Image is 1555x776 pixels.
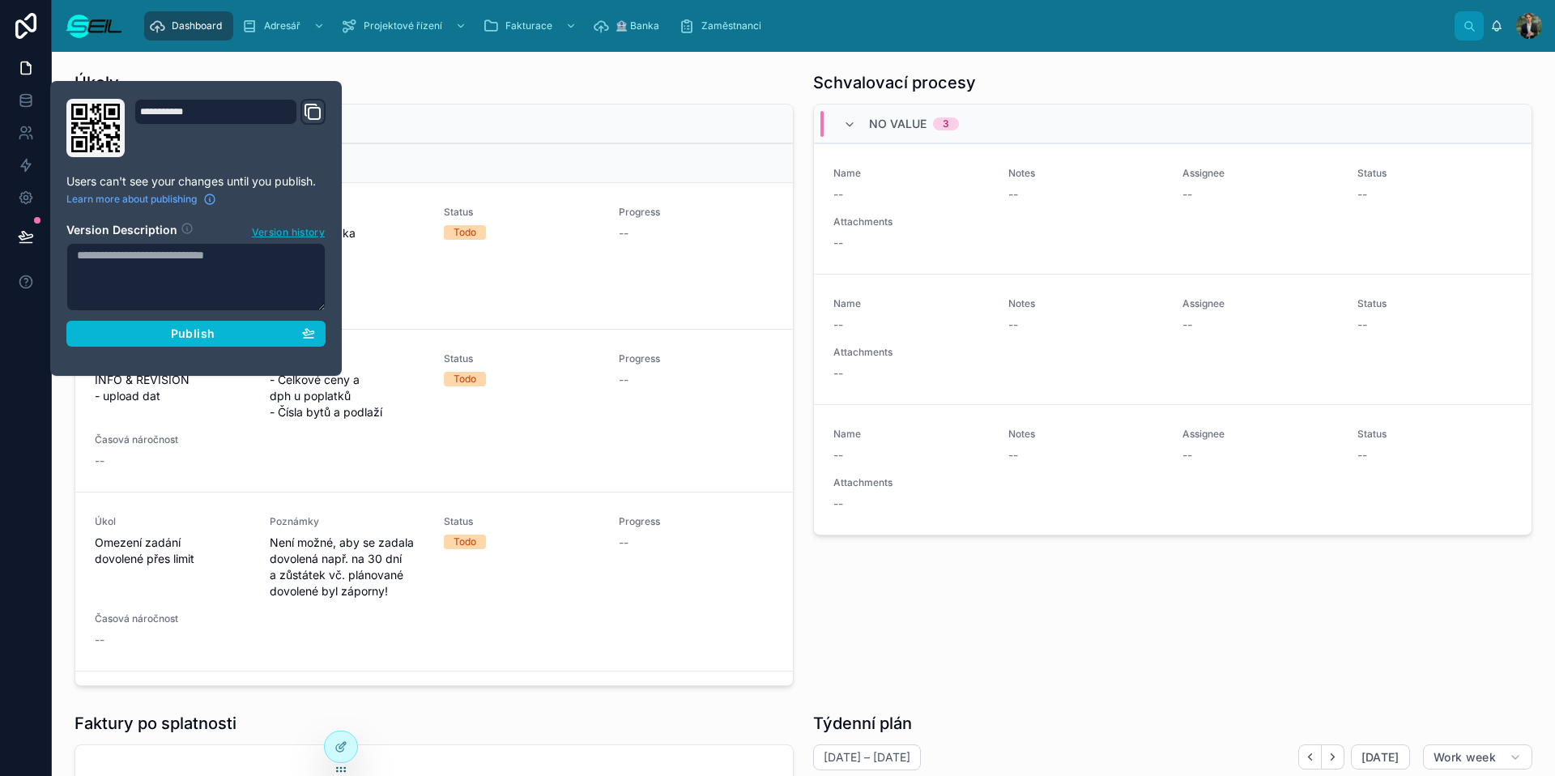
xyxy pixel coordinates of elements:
[1182,186,1192,203] span: --
[270,515,425,528] span: Poznámky
[1434,750,1496,765] span: Work week
[833,235,843,251] span: --
[1008,428,1164,441] span: Notes
[1182,167,1338,180] span: Assignee
[66,173,326,190] p: Users can't see your changes until you publish.
[270,372,425,420] span: - Celkové ceny a dph u poplatků - Čísla bytů a podlaží
[454,535,476,549] div: Todo
[1357,186,1367,203] span: --
[66,222,177,240] h2: Version Description
[444,515,599,528] span: Status
[1182,317,1192,333] span: --
[813,71,976,94] h1: Schvalovací procesy
[813,712,912,735] h1: Týdenní plán
[270,535,425,599] span: Není možné, aby se zadala dovolená např. na 30 dní a zůstátek vč. plánované dovolené byl záporny!
[1008,167,1164,180] span: Notes
[171,326,215,341] span: Publish
[619,352,774,365] span: Progress
[833,297,989,310] span: Name
[619,372,628,388] span: --
[136,8,1455,44] div: scrollable content
[66,193,216,206] a: Learn more about publishing
[1182,447,1192,463] span: --
[95,515,250,528] span: Úkol
[236,11,333,41] a: Adresář
[619,225,628,241] span: --
[1008,317,1018,333] span: --
[65,13,123,39] img: App logo
[833,317,843,333] span: --
[1357,447,1367,463] span: --
[75,712,236,735] h1: Faktury po splatnosti
[95,632,104,648] span: --
[478,11,585,41] a: Fakturace
[869,116,927,132] span: No value
[444,352,599,365] span: Status
[701,19,761,32] span: Zaměstnanci
[1322,744,1344,770] button: Next
[75,329,793,492] a: ÚkolINFO & REVISION - upload datPoznámky- Celkové ceny a dph u poplatků - Čísla bytů a podlažíSta...
[616,19,659,32] span: 🏦 Banka
[95,453,104,469] span: --
[454,372,476,386] div: Todo
[619,515,774,528] span: Progress
[336,11,475,41] a: Projektové řízení
[1298,744,1322,770] button: Back
[444,206,599,219] span: Status
[833,365,843,382] span: --
[619,535,628,551] span: --
[270,352,425,365] span: Poznámky
[1423,744,1532,770] button: Work week
[1008,297,1164,310] span: Notes
[95,372,250,404] span: INFO & REVISION - upload dat
[134,99,326,157] div: Domain and Custom Link
[95,433,250,446] span: Časová náročnost
[172,19,222,32] span: Dashboard
[588,11,671,41] a: 🏦 Banka
[833,167,989,180] span: Name
[1182,428,1338,441] span: Assignee
[833,186,843,203] span: --
[95,612,250,625] span: Časová náročnost
[1357,317,1367,333] span: --
[619,206,774,219] span: Progress
[144,11,233,41] a: Dashboard
[1357,167,1513,180] span: Status
[66,321,326,347] button: Publish
[833,476,989,489] span: Attachments
[454,225,476,240] div: Todo
[252,223,325,239] span: Version history
[264,19,300,32] span: Adresář
[833,346,989,359] span: Attachments
[833,428,989,441] span: Name
[75,182,793,329] a: ÚkolGantt - doplnit kompletní brief/změnyPoznámkyEmail od ŽelízkaStatusTodoProgress--Časová nároč...
[270,225,425,241] span: Email od Želízka
[1351,744,1410,770] button: [DATE]
[1357,428,1513,441] span: Status
[75,492,793,671] a: ÚkolOmezení zadání dovolené přes limitPoznámkyNení možné, aby se zadala dovolená např. na 30 dní ...
[1182,297,1338,310] span: Assignee
[1361,750,1399,765] span: [DATE]
[251,222,326,240] button: Version history
[75,71,119,94] h1: Úkoly
[66,193,197,206] span: Learn more about publishing
[1357,297,1513,310] span: Status
[824,749,910,765] h2: [DATE] – [DATE]
[943,117,949,130] div: 3
[1008,447,1018,463] span: --
[505,19,552,32] span: Fakturace
[95,535,250,567] span: Omezení zadání dovolené přes limit
[270,206,425,219] span: Poznámky
[674,11,773,41] a: Zaměstnanci
[364,19,442,32] span: Projektové řízení
[833,215,989,228] span: Attachments
[1008,186,1018,203] span: --
[833,447,843,463] span: --
[833,496,843,512] span: --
